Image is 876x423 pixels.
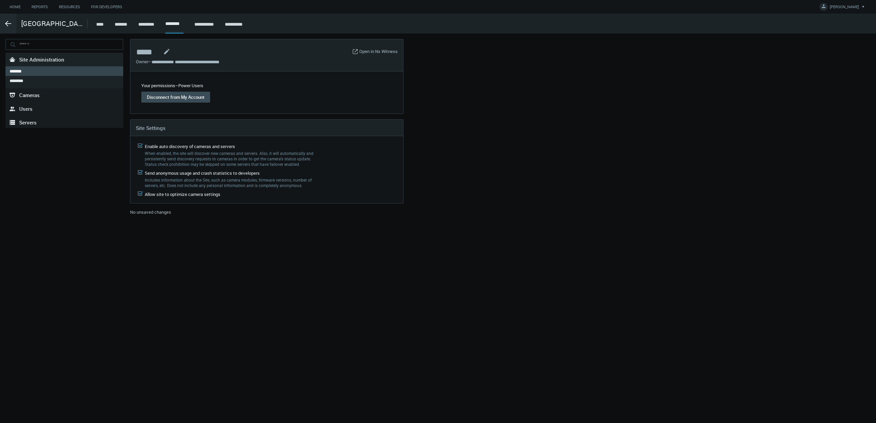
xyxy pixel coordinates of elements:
a: Open in Nx Witness [359,48,398,55]
label: When enabled, the site will discover new cameras and servers. Also, it will automatically and per... [145,150,319,167]
span: – [175,82,178,89]
span: Owner [136,58,149,65]
label: Includes information about the Site, such as camera modules, firmware versions, number of servers... [145,177,319,188]
span: [GEOGRAPHIC_DATA] [21,18,83,29]
span: – [149,58,152,65]
h4: Site Settings [136,125,398,131]
span: Allow site to optimize camera settings [145,191,220,197]
span: Site Administration [19,56,64,63]
a: Resources [53,3,86,11]
span: Servers [19,119,37,126]
span: Cameras [19,92,40,98]
div: No unsaved changes [130,209,403,220]
span: Users [19,105,33,112]
span: Power Users [178,82,203,89]
span: Your permissions [141,82,175,89]
span: [PERSON_NAME] [830,4,859,12]
a: For Developers [86,3,128,11]
a: Reports [26,3,53,11]
span: Send anonymous usage and crash statistics to developers [145,170,260,176]
button: Disconnect from My Account [141,92,210,103]
a: Home [4,3,26,11]
span: Enable auto discovery of cameras and servers [145,143,235,149]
